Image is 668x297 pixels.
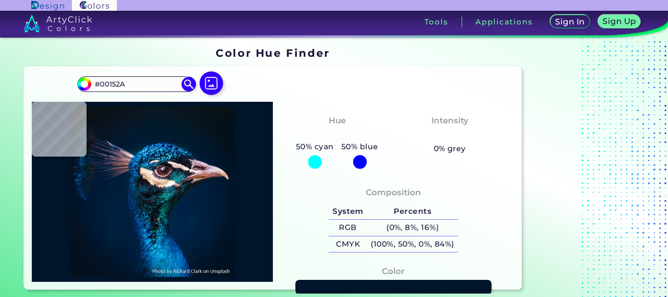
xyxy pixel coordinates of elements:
h5: (0%, 8%, 16%) [367,220,458,236]
a: Sign In [552,16,588,28]
h1: Color Hue Finder [216,46,330,60]
img: icon picture [200,71,223,95]
img: ArtyClick Design logo [31,1,64,10]
h3: Applications [475,18,533,25]
h5: Sign In [557,18,583,25]
h5: 50% cyan [292,140,337,153]
h4: Composition [366,185,421,200]
h4: Color [382,264,404,278]
a: Sign Up [600,16,639,28]
img: img_pavlin.jpg [37,107,268,277]
img: icon search [181,77,196,91]
h3: Cyan-Blue [310,129,365,141]
h5: CMYK [329,236,367,252]
img: logo_artyclick_colors_white.svg [23,15,92,32]
h5: Percents [367,203,458,219]
input: type color.. [91,77,182,91]
h5: 0% grey [434,142,466,155]
h5: (100%, 50%, 0%, 84%) [367,236,458,252]
h4: Hue [329,114,346,128]
h3: Tools [424,18,448,25]
h5: Sign Up [604,18,635,25]
h3: Vibrant [428,129,471,141]
h4: Intensity [431,114,468,128]
h5: RGB [329,220,367,236]
h5: 50% blue [337,140,382,153]
h5: System [329,203,367,219]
